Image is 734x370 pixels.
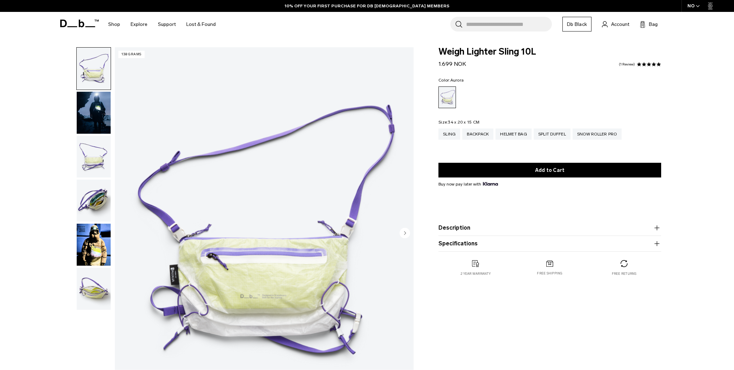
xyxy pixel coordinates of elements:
span: Account [611,21,629,28]
p: Free returns [612,271,637,276]
a: Support [158,12,176,37]
img: Weigh_Lighter_Sling_10L_1.png [77,48,111,90]
p: 2 year warranty [461,271,491,276]
a: Explore [131,12,147,37]
span: Buy now pay later with [438,181,498,187]
span: Aurora [450,78,464,83]
img: Weigh_Lighter_Sling_10L_2.png [77,136,111,178]
button: Weigh Lighter Sling 10L Aurora [76,223,111,266]
a: 10% OFF YOUR FIRST PURCHASE FOR DB [DEMOGRAPHIC_DATA] MEMBERS [285,3,449,9]
a: 1 reviews [619,63,635,66]
button: Weigh_Lighter_Sling_10L_1.png [76,47,111,90]
img: Weigh_Lighter_Sling_10L_4.png [77,268,111,310]
a: Aurora [438,86,456,108]
button: Bag [640,20,658,28]
img: Weigh_Lighter_Sling_10L_3.png [77,180,111,222]
a: Shop [108,12,120,37]
nav: Main Navigation [103,12,221,37]
a: Account [602,20,629,28]
a: Helmet Bag [496,128,532,140]
img: {"height" => 20, "alt" => "Klarna"} [483,182,498,186]
span: Bag [649,21,658,28]
a: Db Black [562,17,591,32]
a: Split Duffel [534,128,570,140]
span: Weigh Lighter Sling 10L [438,47,661,56]
button: Weigh_Lighter_Sling_10L_3.png [76,179,111,222]
span: 34 x 20 x 15 CM [448,120,479,125]
button: Weigh_Lighter_Sling_10L_Lifestyle.png [76,91,111,134]
button: Weigh_Lighter_Sling_10L_4.png [76,267,111,310]
a: Snow Roller Pro [573,128,622,140]
img: Weigh Lighter Sling 10L Aurora [77,224,111,266]
img: Weigh_Lighter_Sling_10L_Lifestyle.png [77,92,111,134]
button: Weigh_Lighter_Sling_10L_2.png [76,135,111,178]
legend: Color: [438,78,464,82]
legend: Size: [438,120,479,124]
a: Sling [438,128,460,140]
button: Description [438,224,661,232]
span: 1.699 NOK [438,61,466,67]
button: Next slide [400,228,410,239]
p: 138 grams [118,51,145,58]
p: Free shipping [537,271,562,276]
a: Backpack [462,128,493,140]
button: Add to Cart [438,163,661,177]
button: Specifications [438,239,661,248]
a: Lost & Found [186,12,216,37]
